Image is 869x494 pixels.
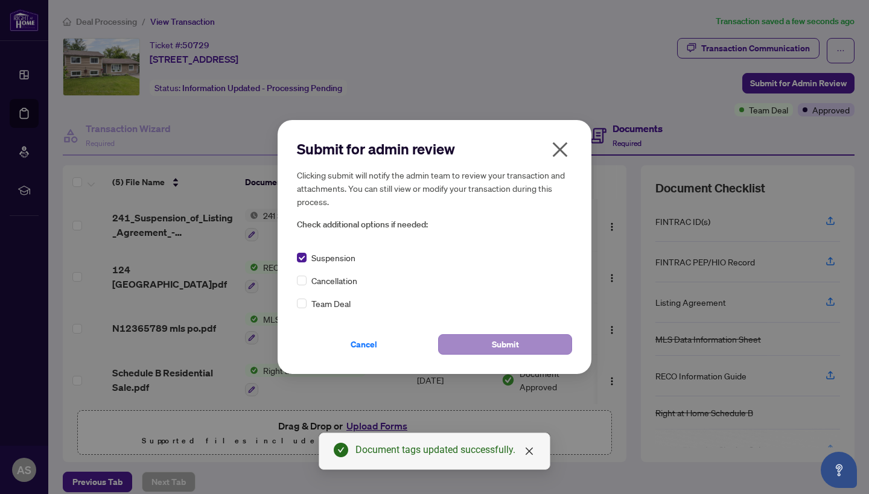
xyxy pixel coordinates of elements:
[297,334,431,355] button: Cancel
[297,139,572,159] h2: Submit for admin review
[334,443,348,457] span: check-circle
[550,140,570,159] span: close
[523,445,536,458] a: Close
[297,218,572,232] span: Check additional options if needed:
[355,443,535,457] div: Document tags updated successfully.
[492,335,519,354] span: Submit
[438,334,572,355] button: Submit
[297,168,572,208] h5: Clicking submit will notify the admin team to review your transaction and attachments. You can st...
[311,251,355,264] span: Suspension
[524,446,534,456] span: close
[311,297,351,310] span: Team Deal
[311,274,357,287] span: Cancellation
[821,452,857,488] button: Open asap
[351,335,377,354] span: Cancel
